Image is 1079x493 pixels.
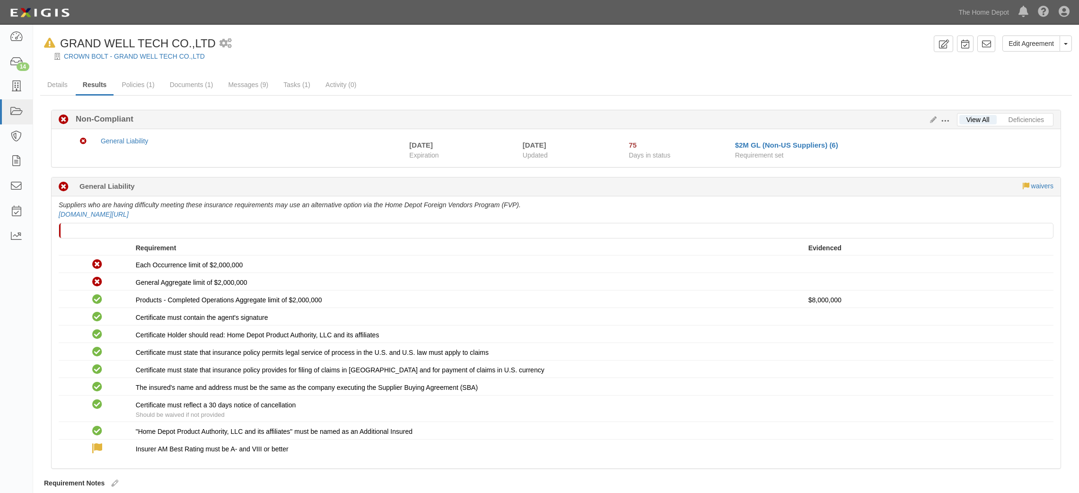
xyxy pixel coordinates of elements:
a: Documents (1) [163,75,220,94]
i: Non-Compliant [92,277,102,287]
a: Details [40,75,75,94]
i: Non-Compliant [92,260,102,270]
i: Compliant [92,382,102,392]
span: Days in status [629,151,670,159]
i: Compliant [92,347,102,357]
i: 1 scheduled workflow [219,39,232,49]
div: 14 [17,62,29,71]
span: Certificate must state that insurance policy permits legal service of process in the U.S. and U.S... [136,349,489,356]
i: Compliant [92,426,102,436]
span: General Aggregate limit of $2,000,000 [136,279,247,286]
a: Messages (9) [221,75,275,94]
i: Waived: Acceptablree carrier [92,444,102,454]
span: Should be waived if not provided [136,411,225,418]
i: Suppliers who are having difficulty meeting these insurance requirements may use an alternative o... [59,201,521,209]
b: Non-Compliant [69,114,133,125]
a: $2M GL (Non-US Suppliers) (6) [735,141,838,149]
div: GRAND WELL TECH CO.,LTD [40,35,216,52]
a: Tasks (1) [276,75,317,94]
span: GRAND WELL TECH CO.,LTD [60,37,216,50]
label: Waived: Acceptablree carrier [92,444,102,454]
i: Compliant [92,330,102,340]
span: Updated [523,151,548,159]
span: The insured's name and address must be the same as the company executing the Supplier Buying Agre... [136,384,478,391]
span: "Home Depot Product Authority, LLC and its affiliates" must be named as an Additional Insured [136,428,412,435]
span: Certificate must contain the agent's signature [136,314,268,321]
a: General Liability [101,137,148,145]
i: Compliant [92,400,102,410]
span: Each Occurrence limit of $2,000,000 [136,261,243,269]
a: Edit Agreement [1002,35,1060,52]
img: logo-5460c22ac91f19d4615b14bd174203de0afe785f0fc80cf4dbbc73dc1793850b.png [7,4,72,21]
span: Certificate Holder should read: Home Depot Product Authority, LLC and its affiliates [136,331,379,339]
i: Compliant [92,295,102,305]
i: Compliant [92,365,102,375]
a: Policies (1) [114,75,161,94]
a: View All [959,115,997,124]
i: Non-Compliant [59,115,69,125]
a: [DOMAIN_NAME][URL] [59,211,129,218]
span: Insurer AM Best Rating must be A- and VIII or better [136,445,289,453]
a: Edit Results [926,116,937,123]
a: Deficiencies [1001,115,1051,124]
label: Requirement Notes [44,478,105,488]
i: In Default since 08/22/2025 [44,38,55,48]
strong: Requirement [136,244,176,252]
span: Certificate must state that insurance policy provides for filing of claims in [GEOGRAPHIC_DATA] a... [136,366,544,374]
span: Expiration [409,150,515,160]
b: General Liability [79,181,135,191]
span: Products - Completed Operations Aggregate limit of $2,000,000 [136,296,322,304]
p: $8,000,000 [808,295,1046,305]
div: [DATE] [523,140,614,150]
a: waivers [1031,182,1053,190]
span: Certificate must reflect a 30 days notice of cancellation [136,401,296,409]
a: Results [76,75,114,96]
a: Activity (0) [318,75,363,94]
i: Non-Compliant 75 days (since 07/30/2025) [59,182,69,192]
a: CROWN BOLT - GRAND WELL TECH CO.,LTD [64,53,205,60]
i: Compliant [92,312,102,322]
div: Since 07/30/2025 [629,140,728,150]
strong: Evidenced [808,244,842,252]
a: The Home Depot [954,3,1014,22]
span: Requirement set [735,151,784,159]
div: [DATE] [409,140,433,150]
i: Help Center - Complianz [1038,7,1049,18]
i: Non-Compliant [80,138,87,145]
